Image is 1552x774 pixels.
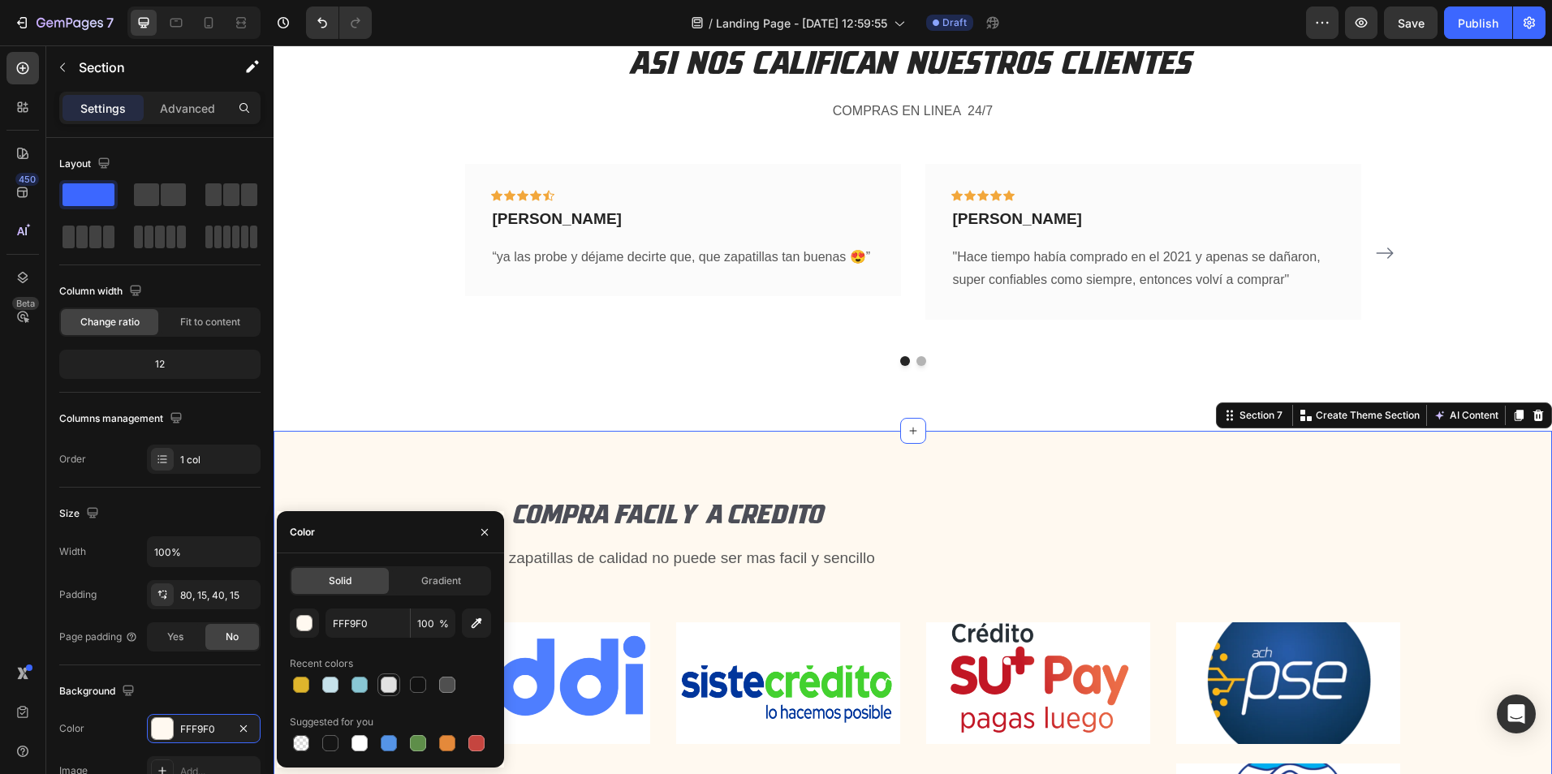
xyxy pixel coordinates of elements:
p: “ya las probe y déjame decirte que, que zapatillas tan buenas 😍” [219,200,600,224]
iframe: Design area [274,45,1552,774]
div: Column width [59,281,145,303]
div: FFF9F0 [180,722,227,737]
img: gempages_576743432421114722-d322d613-7cfd-4d50-b428-a512fc3f788e.png [653,577,877,699]
span: Draft [942,15,967,30]
span: / [709,15,713,32]
button: AI Content [1157,360,1228,380]
p: Create Theme Section [1042,363,1146,377]
div: Columns management [59,408,186,430]
span: No [226,630,239,644]
div: Page padding [59,630,138,644]
div: Width [59,544,86,559]
button: 7 [6,6,121,39]
div: Color [59,721,84,736]
div: Suggested for you [290,715,373,729]
div: 80, 15, 40, 15 [180,588,257,603]
div: Section 7 [963,363,1012,377]
div: Open Intercom Messenger [1497,694,1536,733]
span: % [439,617,449,631]
input: Auto [148,537,260,566]
p: "Hace tiempo había comprado en el 2021 y apenas se dañaron, super confiables como siempre, entonc... [679,200,1060,247]
div: 450 [15,173,39,186]
img: gempages_576743432421114722-344bc4b0-629e-4916-b328-564f18adccee.png [903,577,1127,699]
p: Tener unas zapatillas de calidad no puede ser mas facil y sencillo [155,503,639,523]
div: Color [290,525,315,540]
button: Save [1384,6,1438,39]
div: 12 [63,353,257,376]
p: 7 [106,13,114,32]
div: Order [59,452,86,467]
p: [PERSON_NAME] [219,164,600,184]
p: Advanced [160,100,215,117]
div: Background [59,681,138,703]
p: Section [79,58,212,77]
span: Change ratio [80,315,140,329]
div: 1 col [180,453,257,467]
div: Beta [12,297,39,310]
div: Undo/Redo [306,6,372,39]
button: Dot [643,311,653,320]
span: Yes [167,630,183,644]
div: Size [59,503,102,525]
span: Solid [329,574,351,588]
span: Landing Page - [DATE] 12:59:55 [716,15,887,32]
p: Settings [80,100,126,117]
span: Gradient [421,574,461,588]
input: Eg: FFFFFF [325,608,410,638]
img: gempages_576743432421114722-98c97b66-ab0f-4c5a-985c-a6b383e2dd52.png [153,577,377,699]
div: Layout [59,153,114,175]
span: Save [1398,16,1425,30]
p: COMPRAS EN LINEA 24/7 [154,54,1125,78]
img: gempages_576743432421114722-0527ab6c-9370-4727-a7f9-b8702347c74f.png [403,577,627,699]
div: Padding [59,587,97,602]
h2: COMPRA FACIL Y A CREDITO [153,450,640,488]
div: Publish [1458,15,1498,32]
span: Fit to content [180,315,240,329]
div: Recent colors [290,656,353,671]
button: Dot [627,311,636,320]
p: [PERSON_NAME] [679,164,1060,184]
button: Carousel Next Arrow [1098,195,1124,221]
button: Publish [1444,6,1512,39]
